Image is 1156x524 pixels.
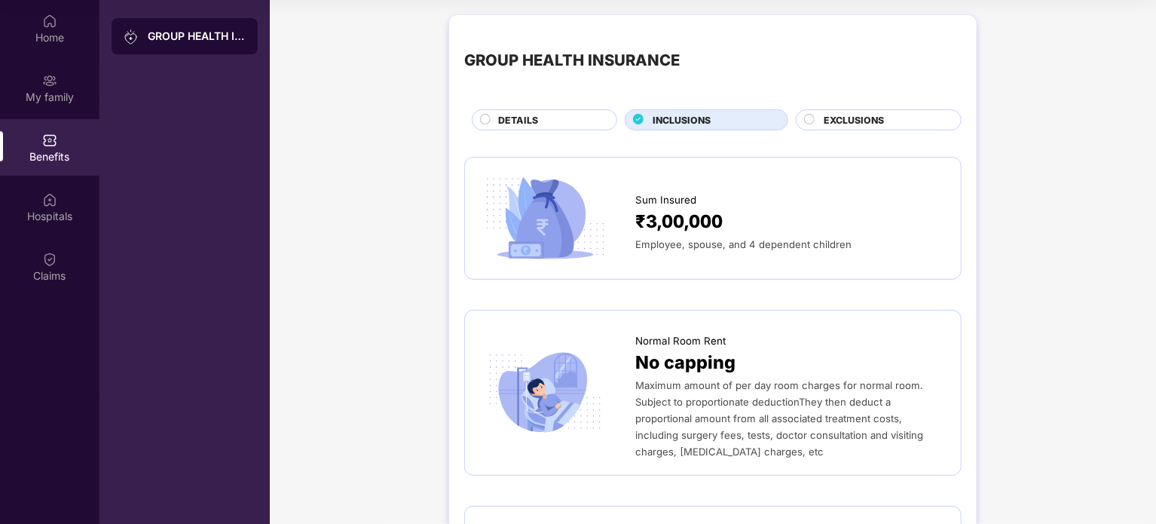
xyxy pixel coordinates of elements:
span: ₹3,00,000 [635,208,723,236]
span: DETAILS [498,113,538,127]
span: Normal Room Rent [635,333,726,349]
span: Sum Insured [635,192,696,208]
img: svg+xml;base64,PHN2ZyB3aWR0aD0iMjAiIGhlaWdodD0iMjAiIHZpZXdCb3g9IjAgMCAyMCAyMCIgZmlsbD0ibm9uZSIgeG... [42,73,57,88]
div: GROUP HEALTH INSURANCE [148,29,246,44]
img: icon [480,173,610,263]
img: svg+xml;base64,PHN2ZyB3aWR0aD0iMjAiIGhlaWdodD0iMjAiIHZpZXdCb3g9IjAgMCAyMCAyMCIgZmlsbD0ibm9uZSIgeG... [124,29,139,44]
img: svg+xml;base64,PHN2ZyBpZD0iQ2xhaW0iIHhtbG5zPSJodHRwOi8vd3d3LnczLm9yZy8yMDAwL3N2ZyIgd2lkdGg9IjIwIi... [42,252,57,267]
img: icon [480,348,610,438]
div: GROUP HEALTH INSURANCE [464,48,680,72]
img: svg+xml;base64,PHN2ZyBpZD0iSG9tZSIgeG1sbnM9Imh0dHA6Ly93d3cudzMub3JnLzIwMDAvc3ZnIiB3aWR0aD0iMjAiIG... [42,14,57,29]
span: EXCLUSIONS [824,113,884,127]
span: No capping [635,349,735,377]
span: Maximum amount of per day room charges for normal room. Subject to proportionate deductionThey th... [635,379,923,458]
img: svg+xml;base64,PHN2ZyBpZD0iSG9zcGl0YWxzIiB4bWxucz0iaHR0cDovL3d3dy53My5vcmcvMjAwMC9zdmciIHdpZHRoPS... [42,192,57,207]
span: INCLUSIONS [653,113,711,127]
img: svg+xml;base64,PHN2ZyBpZD0iQmVuZWZpdHMiIHhtbG5zPSJodHRwOi8vd3d3LnczLm9yZy8yMDAwL3N2ZyIgd2lkdGg9Ij... [42,133,57,148]
span: Employee, spouse, and 4 dependent children [635,238,852,250]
